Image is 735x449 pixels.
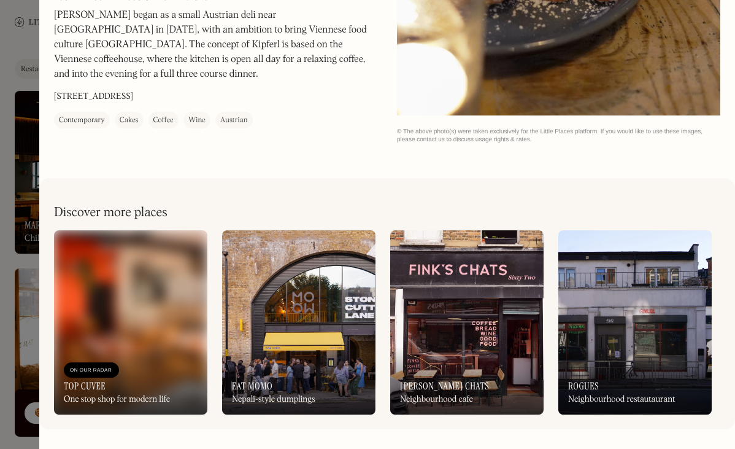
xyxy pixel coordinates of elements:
a: RoguesNeighbourhood restautaurant [558,230,712,415]
div: On Our Radar [70,364,113,377]
div: Neighbourhood restautaurant [568,394,675,405]
div: Coffee [153,115,174,127]
div: One stop shop for modern life [64,394,170,405]
h3: Eat Momo [232,380,272,392]
div: Neighbourhood cafe [400,394,473,405]
p: [STREET_ADDRESS] [54,91,133,104]
div: Austrian [220,115,248,127]
h2: Discover more places [54,205,167,221]
h3: [PERSON_NAME] Chats [400,380,489,392]
a: [PERSON_NAME] ChatsNeighbourhood cafe [390,230,544,415]
div: © The above photo(s) were taken exclusively for the Little Places platform. If you would like to ... [397,128,720,144]
div: Cakes [120,115,139,127]
h3: Rogues [568,380,599,392]
a: Eat MomoNepali-style dumplings [222,230,375,415]
p: [PERSON_NAME] began as a small Austrian deli near [GEOGRAPHIC_DATA] in [DATE], with an ambition t... [54,9,377,82]
h3: Top Cuvee [64,380,106,392]
a: On Our RadarTop CuveeOne stop shop for modern life [54,230,207,415]
div: Wine [188,115,206,127]
div: Nepali-style dumplings [232,394,315,405]
div: Contemporary [59,115,105,127]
